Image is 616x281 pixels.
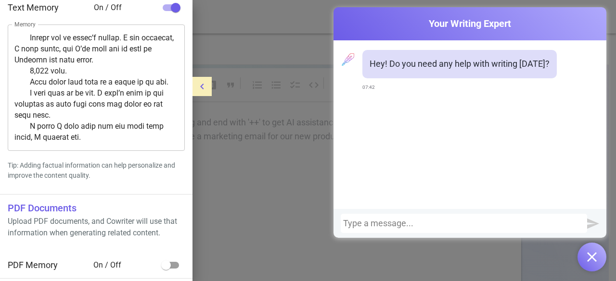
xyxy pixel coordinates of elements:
div: Sort A > Z [4,4,612,12]
p: Hey! Do you need any help with writing [DATE]? [370,57,550,71]
button: menu [192,77,212,96]
div: Move To ... [4,64,612,73]
label: Memory [14,20,36,28]
span: Text Memory [8,2,59,12]
p: Tip: Adding factual information can help personalize and improve the content quality. [8,160,185,181]
span: Your Writing Expert [334,17,606,31]
span: PDF Memory [8,260,58,270]
img: Open chat [587,252,597,262]
div: Options [4,38,612,47]
div: Delete [4,30,612,38]
p: Upload PDF documents, and Cowriter will use that information when generating related content. [8,216,185,239]
img: profile [338,50,358,69]
textarea: Loremi Do Sitame co Adipis Elitse Doeiusm 1: Tempori Utla etd’ma aliq en adm ve “Qui Nostr” exe’u... [14,32,178,143]
span: On / Off [93,259,157,271]
span: On / Off [94,2,157,13]
div: Sign out [4,47,612,56]
img: Send [587,218,599,230]
div: Move To ... [4,21,612,30]
span: 07:42 [362,81,375,95]
h6: PDF Documents [8,200,185,216]
div: Rename [4,56,612,64]
div: Sort New > Old [4,12,612,21]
